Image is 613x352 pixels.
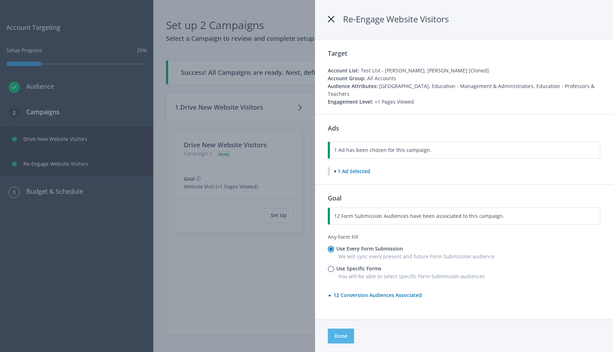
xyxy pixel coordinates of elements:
[338,273,485,280] span: You will be able to select specific Form Submission audiences
[328,83,378,89] span: Audience Attributes:
[328,329,354,343] button: Done
[328,193,342,203] h3: Goal
[328,48,600,58] h3: Target
[336,265,381,272] b: Use Specific Forms
[367,75,396,82] span: All Accounts
[328,67,359,74] span: Account List:
[328,98,373,105] span: Engagement Level:
[328,233,600,241] p: Any Form Fill
[328,75,366,82] span: Account Group:
[334,147,431,153] span: 1 Ad has been chosen for this campaign.
[343,13,449,25] span: Re-Engage Website Visitors
[334,213,504,219] span: 12 Form Submission Audiences have been associated to this campaign.
[375,98,414,105] span: +1 Pages Viewed
[328,291,429,303] button: 12 Conversion Audiences Associated
[328,123,339,133] h3: Ads
[334,167,371,176] button: 1 Ad Selected
[336,245,403,252] b: Use Every Form Submission
[338,253,495,260] span: We will sync every present and future Form Submission audience
[361,67,489,74] span: Test List - [PERSON_NAME], [PERSON_NAME] [Cloned]
[328,83,595,97] span: [GEOGRAPHIC_DATA], Education - Management & Administrators, Education - Professors & Teachers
